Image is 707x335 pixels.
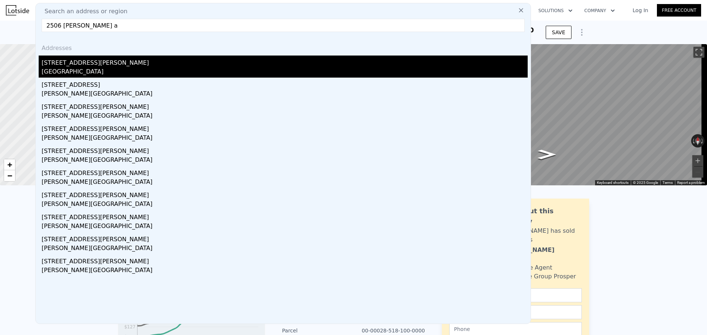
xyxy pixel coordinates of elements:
path: Go East, Iowa Ave [530,147,564,161]
div: [PERSON_NAME][GEOGRAPHIC_DATA] [42,156,528,166]
div: Ask about this property [500,206,582,227]
a: Report a problem [677,181,705,185]
button: Zoom out [692,167,703,178]
img: logo_orange.svg [12,12,18,18]
button: Rotate counterclockwise [691,134,695,147]
button: Solutions [532,4,578,17]
div: [STREET_ADDRESS][PERSON_NAME] [42,144,528,156]
div: [STREET_ADDRESS] [42,78,528,89]
div: Parcel [282,327,353,334]
span: © 2025 Google [633,181,658,185]
button: Toggle fullscreen view [693,47,704,58]
div: [PERSON_NAME][GEOGRAPHIC_DATA] [42,200,528,210]
div: 00-00028-518-100-0000 [353,327,425,334]
div: [STREET_ADDRESS][PERSON_NAME] [42,166,528,178]
a: Zoom out [4,170,15,181]
button: SAVE [546,26,571,39]
span: − [7,171,12,180]
div: Realty One Group Prosper [500,272,576,281]
div: [GEOGRAPHIC_DATA] [42,67,528,78]
div: Keywords by Traffic [81,43,124,48]
div: v 4.0.25 [21,12,36,18]
button: Rotate clockwise [701,134,705,147]
span: Search an address or region [39,7,127,16]
img: Lotside [6,5,29,15]
div: [STREET_ADDRESS][PERSON_NAME] [42,188,528,200]
div: [PERSON_NAME][GEOGRAPHIC_DATA] [42,178,528,188]
div: [PERSON_NAME][GEOGRAPHIC_DATA] [42,133,528,144]
div: [STREET_ADDRESS][PERSON_NAME] [42,254,528,266]
a: Log In [624,7,657,14]
div: [PERSON_NAME][GEOGRAPHIC_DATA] [42,111,528,122]
button: Reset the view [695,134,701,147]
img: tab_keywords_by_traffic_grey.svg [73,43,79,49]
img: website_grey.svg [12,19,18,25]
div: Domain Overview [28,43,66,48]
div: Domain: [DOMAIN_NAME] [19,19,81,25]
div: [PERSON_NAME][GEOGRAPHIC_DATA] [42,244,528,254]
div: [STREET_ADDRESS][PERSON_NAME] [42,232,528,244]
div: [PERSON_NAME][GEOGRAPHIC_DATA] [42,266,528,276]
button: Keyboard shortcuts [597,180,629,185]
div: [PERSON_NAME] has sold 129 homes [500,227,582,244]
input: Enter an address, city, region, neighborhood or zip code [42,19,525,32]
a: Zoom in [4,159,15,170]
div: [PERSON_NAME][GEOGRAPHIC_DATA] [42,222,528,232]
div: [STREET_ADDRESS][PERSON_NAME] [42,56,528,67]
div: [STREET_ADDRESS][PERSON_NAME] [42,122,528,133]
button: Company [578,4,621,17]
a: Free Account [657,4,701,17]
button: Zoom in [692,155,703,166]
div: [PERSON_NAME][GEOGRAPHIC_DATA] [42,89,528,100]
div: Addresses [39,38,528,56]
div: [STREET_ADDRESS][PERSON_NAME] [42,210,528,222]
button: Show Options [574,25,589,40]
tspan: $127 [124,324,136,329]
div: [PERSON_NAME] Narayan [500,246,582,263]
span: + [7,160,12,169]
img: tab_domain_overview_orange.svg [20,43,26,49]
div: [STREET_ADDRESS][PERSON_NAME] [42,100,528,111]
a: Terms (opens in new tab) [662,181,673,185]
